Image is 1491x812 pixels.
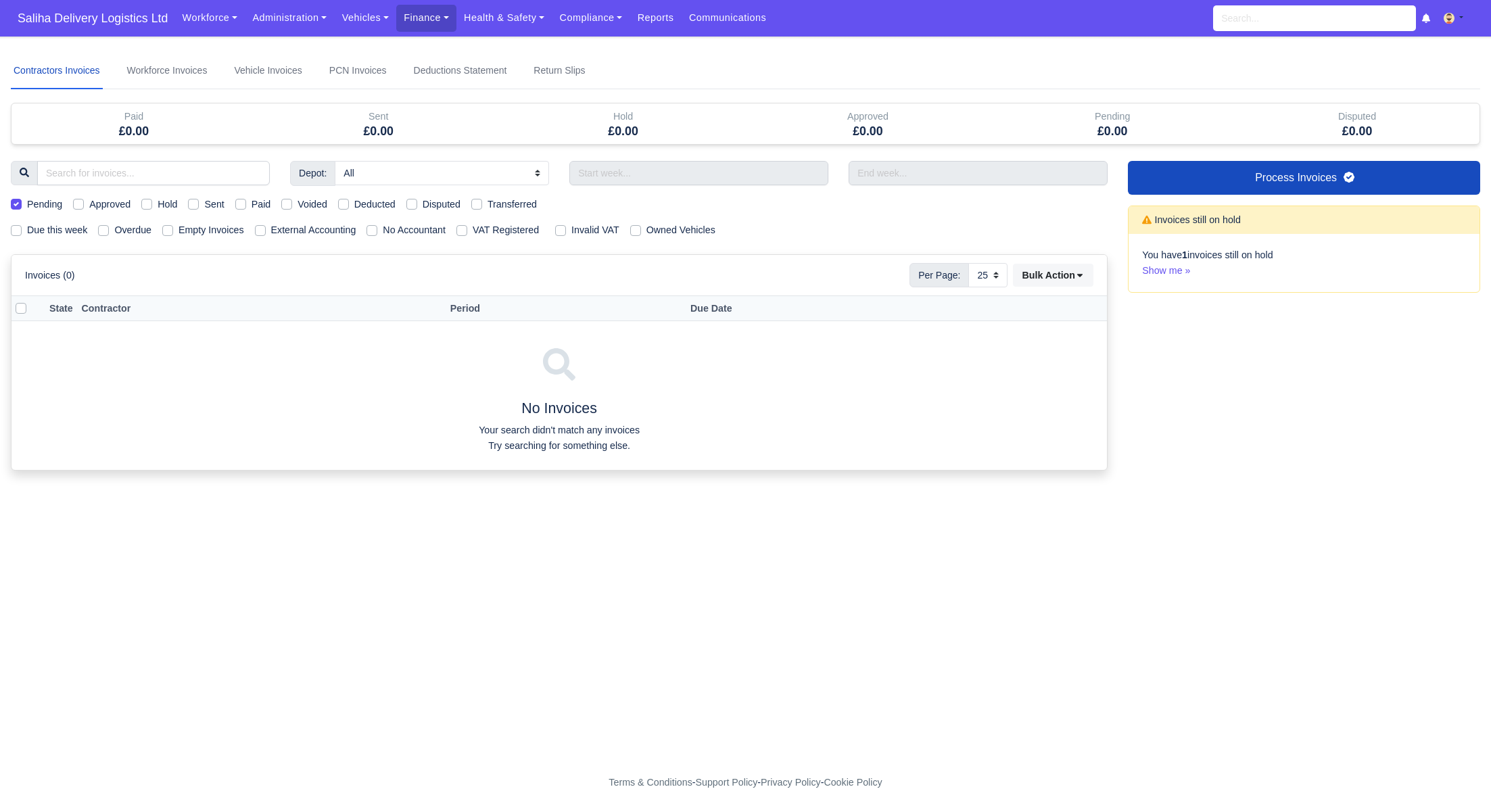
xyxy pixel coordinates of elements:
[360,775,1131,790] div: - - -
[11,5,174,32] span: Saliha Delivery Logistics Ltd
[25,270,75,281] h6: Invoices (0)
[22,124,246,139] h5: £0.00
[423,197,460,212] label: Disputed
[256,103,501,144] div: Sent
[1129,234,1480,292] div: You have invoices still on hold
[909,263,969,287] span: Per Page:
[849,161,1108,185] input: End week...
[383,222,446,238] label: No Accountant
[488,197,537,212] label: Transferred
[11,53,103,89] a: Contractors Invoices
[755,124,980,139] h5: £0.00
[179,222,244,238] label: Empty Invoices
[266,124,491,139] h5: £0.00
[1128,161,1480,195] a: Process Invoices
[77,296,437,321] th: Contractor
[686,296,1000,321] th: Due Date
[290,161,335,185] span: Depot:
[231,53,304,89] a: Vehicle Invoices
[446,296,686,321] th: Period
[158,197,177,212] label: Hold
[45,296,78,321] th: State
[571,222,619,238] label: Invalid VAT
[354,197,396,212] label: Deducted
[1142,265,1190,276] a: Show me »
[1245,124,1469,139] h5: £0.00
[298,197,327,212] label: Voided
[17,400,1102,418] h4: No Invoices
[511,124,736,139] h5: £0.00
[22,109,246,124] div: Paid
[11,103,256,144] div: Paid
[27,222,87,238] label: Due this week
[11,5,174,32] a: Saliha Delivery Logistics Ltd
[501,103,746,144] div: Hold
[37,161,270,185] input: Search for invoices...
[1235,103,1480,144] div: Disputed
[334,5,396,31] a: Vehicles
[630,5,681,31] a: Reports
[271,222,356,238] label: External Accounting
[990,103,1235,144] div: Pending
[396,5,456,31] a: Finance
[646,222,715,238] label: Owned Vehicles
[824,777,882,788] a: Cookie Policy
[204,197,224,212] label: Sent
[1000,109,1225,124] div: Pending
[1013,264,1093,287] button: Bulk Action
[456,5,552,31] a: Health & Safety
[745,103,990,144] div: Approved
[252,197,271,212] label: Paid
[696,777,758,788] a: Support Policy
[89,197,131,212] label: Approved
[682,5,774,31] a: Communications
[1142,214,1241,226] h6: Invoices still on hold
[17,423,1102,454] p: Your search didn't match any invoices Try searching for something else.
[552,5,630,31] a: Compliance
[174,5,245,31] a: Workforce
[1248,656,1491,812] iframe: Chat Widget
[266,109,491,124] div: Sent
[1213,5,1416,31] input: Search...
[114,222,151,238] label: Overdue
[1245,109,1469,124] div: Disputed
[761,777,821,788] a: Privacy Policy
[327,53,389,89] a: PCN Invoices
[531,53,588,89] a: Return Slips
[473,222,539,238] label: VAT Registered
[609,777,692,788] a: Terms & Conditions
[27,197,62,212] label: Pending
[245,5,334,31] a: Administration
[755,109,980,124] div: Approved
[124,53,210,89] a: Workforce Invoices
[17,337,1102,454] div: No Invoices
[1000,124,1225,139] h5: £0.00
[569,161,828,185] input: Start week...
[511,109,736,124] div: Hold
[1182,249,1187,260] strong: 1
[411,53,510,89] a: Deductions Statement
